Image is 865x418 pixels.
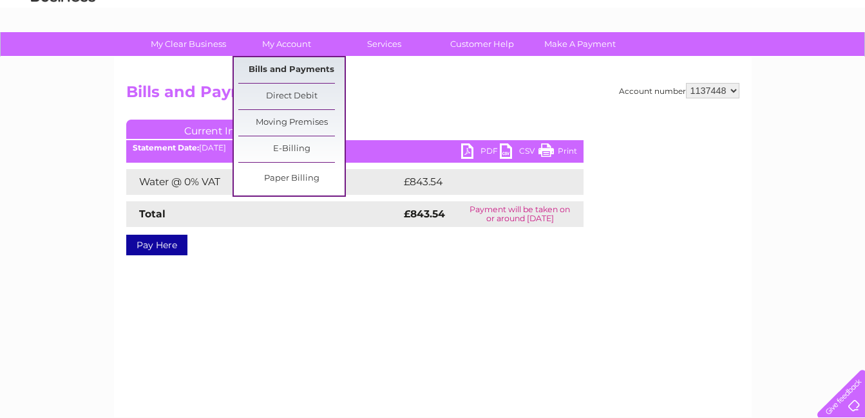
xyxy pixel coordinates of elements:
strong: £843.54 [404,208,445,220]
div: Account number [619,83,739,98]
a: Water [638,55,663,64]
a: PDF [461,143,500,162]
a: My Clear Business [135,32,242,56]
td: Water @ 0% VAT [126,169,401,195]
div: [DATE] [126,143,584,152]
a: Services [331,32,437,56]
div: Clear Business is a trading name of Verastar Limited (registered in [GEOGRAPHIC_DATA] No. 3667643... [129,7,737,62]
a: Bills and Payments [238,57,345,83]
a: Moving Premises [238,110,345,136]
a: My Account [233,32,339,56]
a: Telecoms [707,55,745,64]
a: Print [538,143,577,162]
strong: Total [139,208,166,220]
a: Blog [753,55,772,64]
a: Energy [670,55,699,64]
h2: Bills and Payments [126,83,739,107]
a: Customer Help [429,32,535,56]
a: 0333 014 3131 [622,6,711,23]
a: Direct Debit [238,84,345,109]
a: Log out [822,55,853,64]
a: Current Invoice [126,120,319,139]
b: Statement Date: [133,143,199,152]
a: Pay Here [126,235,187,255]
a: Contact [779,55,811,64]
a: Paper Billing [238,166,345,192]
img: logo.png [30,33,96,73]
td: £843.54 [401,169,561,195]
a: Make A Payment [527,32,633,56]
a: CSV [500,143,538,162]
td: Payment will be taken on or around [DATE] [457,201,583,227]
a: E-Billing [238,136,345,162]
